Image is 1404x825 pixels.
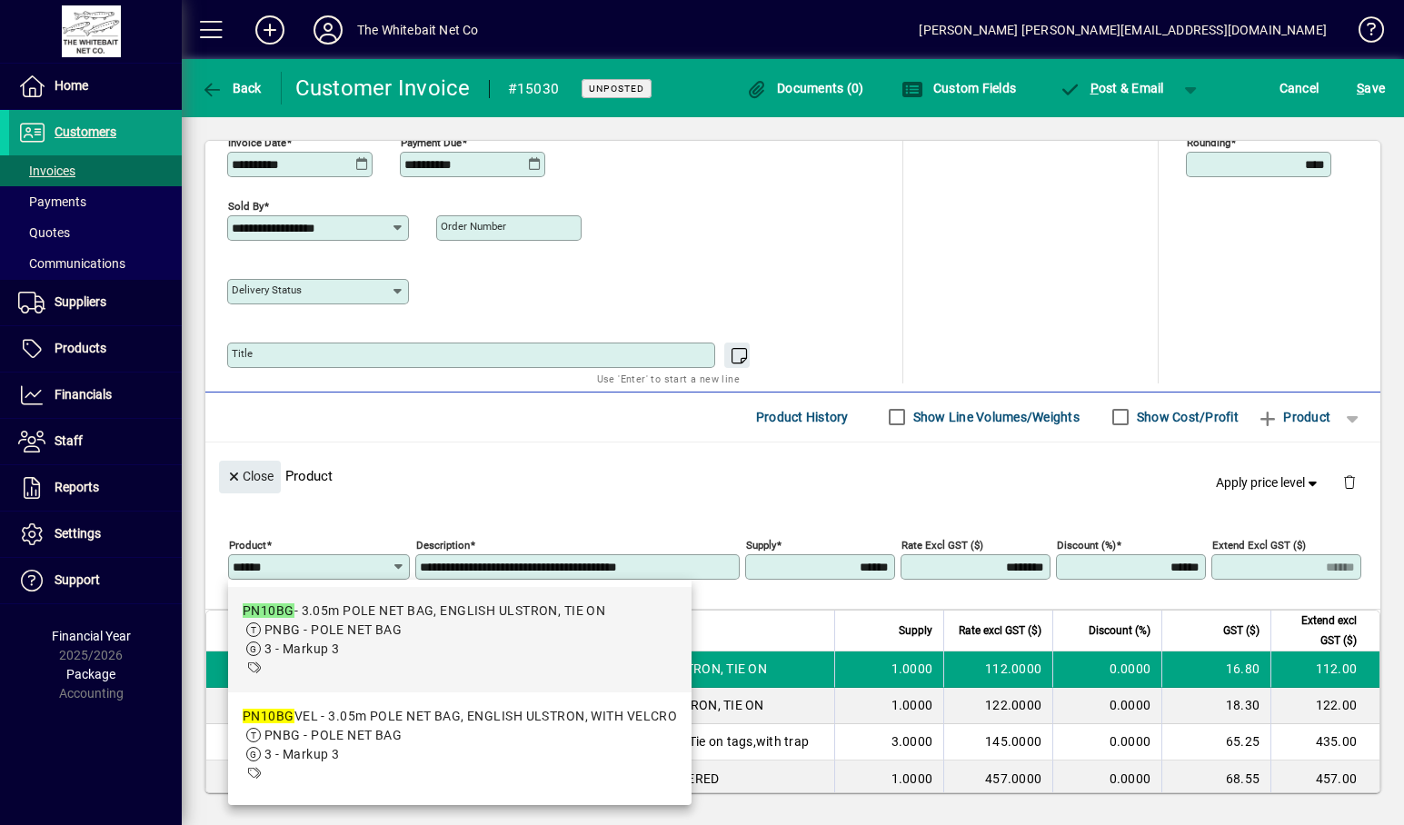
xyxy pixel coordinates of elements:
[901,81,1016,95] span: Custom Fields
[1089,621,1150,641] span: Discount (%)
[1052,688,1161,724] td: 0.0000
[228,199,264,212] mat-label: Sold by
[9,217,182,248] a: Quotes
[1280,74,1319,103] span: Cancel
[955,770,1041,788] div: 457.0000
[1270,651,1379,688] td: 112.00
[1161,760,1270,797] td: 68.55
[18,164,75,178] span: Invoices
[508,75,560,104] div: #15030
[955,660,1041,678] div: 112.0000
[1352,72,1389,104] button: Save
[182,72,282,104] app-page-header-button: Back
[416,538,470,551] mat-label: Description
[1270,760,1379,797] td: 457.00
[899,621,932,641] span: Supply
[1209,466,1329,499] button: Apply price level
[18,225,70,240] span: Quotes
[18,256,125,271] span: Communications
[919,15,1327,45] div: [PERSON_NAME] [PERSON_NAME][EMAIL_ADDRESS][DOMAIN_NAME]
[1216,473,1321,492] span: Apply price level
[228,692,692,798] mat-option: PN10BGVEL - 3.05m POLE NET BAG, ENGLISH ULSTRON, WITH VELCRO
[9,512,182,557] a: Settings
[9,280,182,325] a: Suppliers
[9,186,182,217] a: Payments
[749,401,856,433] button: Product History
[243,709,294,723] em: PN10BG
[52,629,131,643] span: Financial Year
[891,732,933,750] span: 3.0000
[55,78,88,93] span: Home
[1282,611,1357,651] span: Extend excl GST ($)
[891,660,933,678] span: 1.0000
[264,747,339,761] span: 3 - Markup 3
[9,419,182,464] a: Staff
[955,696,1041,714] div: 122.0000
[9,558,182,603] a: Support
[228,135,286,148] mat-label: Invoice date
[205,442,1380,509] div: Product
[228,587,692,692] mat-option: PN10BG - 3.05m POLE NET BAG, ENGLISH ULSTRON, TIE ON
[441,220,506,233] mat-label: Order number
[1248,401,1339,433] button: Product
[264,622,402,637] span: PNBG - POLE NET BAG
[901,538,983,551] mat-label: Rate excl GST ($)
[232,283,302,296] mat-label: Delivery status
[1052,724,1161,760] td: 0.0000
[1057,538,1116,551] mat-label: Discount (%)
[1357,74,1385,103] span: ave
[1328,473,1371,490] app-page-header-button: Delete
[1187,135,1230,148] mat-label: Rounding
[55,341,106,355] span: Products
[295,74,471,103] div: Customer Invoice
[1212,538,1306,551] mat-label: Extend excl GST ($)
[299,14,357,46] button: Profile
[357,15,479,45] div: The Whitebait Net Co
[1161,651,1270,688] td: 16.80
[226,462,274,492] span: Close
[55,387,112,402] span: Financials
[196,72,266,104] button: Back
[1270,724,1379,760] td: 435.00
[55,294,106,309] span: Suppliers
[959,621,1041,641] span: Rate excl GST ($)
[1223,621,1260,641] span: GST ($)
[219,461,281,493] button: Close
[264,728,402,742] span: PNBG - POLE NET BAG
[891,696,933,714] span: 1.0000
[1161,688,1270,724] td: 18.30
[1345,4,1381,63] a: Knowledge Base
[1161,724,1270,760] td: 65.25
[9,155,182,186] a: Invoices
[55,572,100,587] span: Support
[9,465,182,511] a: Reports
[742,72,869,104] button: Documents (0)
[1357,81,1364,95] span: S
[756,403,849,432] span: Product History
[1052,760,1161,797] td: 0.0000
[66,667,115,681] span: Package
[241,14,299,46] button: Add
[1052,651,1161,688] td: 0.0000
[201,81,262,95] span: Back
[955,732,1041,750] div: 145.0000
[9,373,182,418] a: Financials
[897,72,1021,104] button: Custom Fields
[1059,81,1164,95] span: ost & Email
[9,248,182,279] a: Communications
[55,433,83,448] span: Staff
[232,347,253,360] mat-label: Title
[243,601,605,621] div: - 3.05m POLE NET BAG, ENGLISH ULSTRON, TIE ON
[243,603,294,618] em: PN10BG
[1050,72,1173,104] button: Post & Email
[589,83,644,94] span: Unposted
[1090,81,1099,95] span: P
[55,526,101,541] span: Settings
[910,408,1080,426] label: Show Line Volumes/Weights
[891,770,933,788] span: 1.0000
[18,194,86,209] span: Payments
[746,81,864,95] span: Documents (0)
[1275,72,1324,104] button: Cancel
[1328,461,1371,504] button: Delete
[243,707,677,726] div: VEL - 3.05m POLE NET BAG, ENGLISH ULSTRON, WITH VELCRO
